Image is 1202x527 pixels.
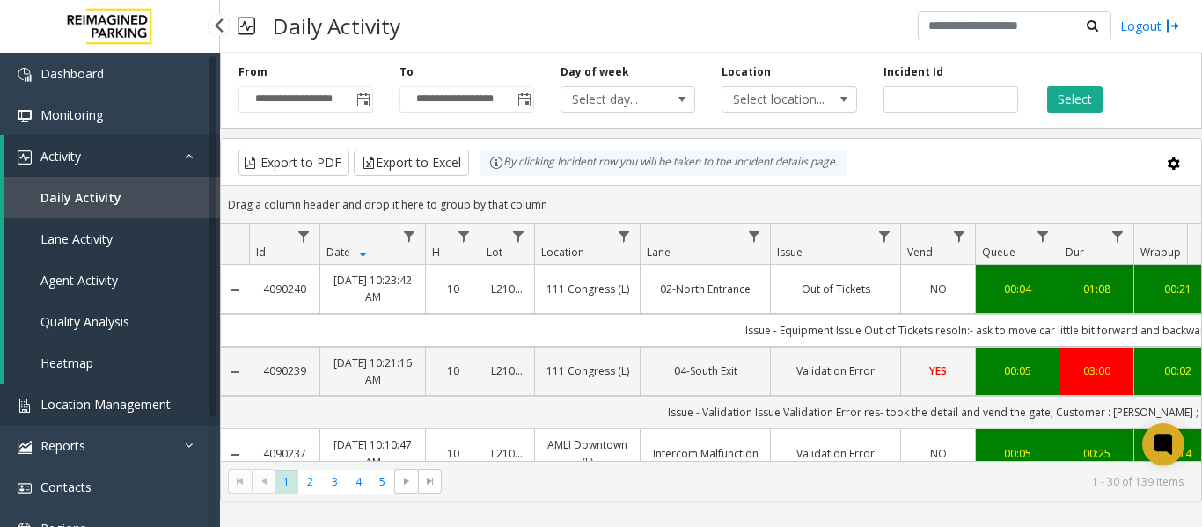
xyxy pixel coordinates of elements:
a: 10 [436,445,469,462]
img: logout [1166,17,1180,35]
span: Dur [1066,245,1084,260]
a: [DATE] 10:21:16 AM [331,355,414,388]
span: Go to the next page [394,469,418,494]
span: Lane [647,245,671,260]
img: infoIcon.svg [489,156,503,170]
a: Vend Filter Menu [948,224,971,248]
a: L21063900 [491,445,524,462]
a: 00:04 [986,281,1048,297]
span: Go to the next page [399,474,414,488]
a: Validation Error [781,362,890,379]
span: Id [256,245,266,260]
span: NO [930,446,947,461]
span: Toggle popup [353,87,372,112]
span: Select day... [561,87,668,112]
a: 00:05 [986,445,1048,462]
a: Logout [1120,17,1180,35]
a: 00:05 [986,362,1048,379]
label: Location [722,64,771,80]
a: 02-North Entrance [651,281,759,297]
span: Issue [777,245,803,260]
label: Day of week [561,64,629,80]
img: 'icon' [18,109,32,123]
a: Lot Filter Menu [507,224,531,248]
span: Lane Activity [40,231,113,247]
div: By clicking Incident row you will be taken to the incident details page. [480,150,847,176]
span: Go to the last page [423,474,437,488]
a: 04-South Exit [651,362,759,379]
a: NO [912,281,964,297]
span: Quality Analysis [40,313,129,330]
a: 10 [436,281,469,297]
a: Intercom Malfunction [651,445,759,462]
a: Daily Activity [4,177,220,218]
a: [DATE] 10:10:47 AM [331,436,414,470]
span: Page 3 [323,470,347,494]
a: 4090240 [260,281,309,297]
a: L21066000 [491,362,524,379]
img: 'icon' [18,440,32,454]
a: Date Filter Menu [398,224,421,248]
a: Location Filter Menu [612,224,636,248]
span: Location Management [40,396,171,413]
a: Collapse Details [221,448,249,462]
span: Page 5 [370,470,394,494]
img: 'icon' [18,150,32,165]
h3: Daily Activity [264,4,409,48]
a: Lane Activity [4,218,220,260]
span: Select location... [722,87,829,112]
span: NO [930,282,947,296]
div: Drag a column header and drop it here to group by that column [221,189,1201,220]
span: Reports [40,437,85,454]
a: Quality Analysis [4,301,220,342]
a: 00:25 [1070,445,1123,462]
a: Collapse Details [221,365,249,379]
button: Export to Excel [354,150,469,176]
a: Queue Filter Menu [1031,224,1055,248]
img: pageIcon [238,4,255,48]
span: Toggle popup [514,87,533,112]
label: From [238,64,268,80]
span: Page 2 [298,470,322,494]
span: Page 4 [347,470,370,494]
img: 'icon' [18,68,32,82]
div: Data table [221,224,1201,461]
a: YES [912,362,964,379]
span: YES [929,363,947,378]
span: Date [326,245,350,260]
span: Contacts [40,479,92,495]
a: 01:08 [1070,281,1123,297]
a: 03:00 [1070,362,1123,379]
span: H [432,245,440,260]
span: Monitoring [40,106,103,123]
a: 111 Congress (L) [546,281,629,297]
a: 111 Congress (L) [546,362,629,379]
span: Go to the last page [418,469,442,494]
span: Wrapup [1140,245,1181,260]
button: Select [1047,86,1103,113]
a: Dur Filter Menu [1106,224,1130,248]
a: Validation Error [781,445,890,462]
a: AMLI Downtown (L) [546,436,629,470]
a: Collapse Details [221,283,249,297]
span: Activity [40,148,81,165]
a: Lane Filter Menu [743,224,766,248]
span: Sortable [356,245,370,260]
span: Queue [982,245,1015,260]
a: Heatmap [4,342,220,384]
span: Vend [907,245,933,260]
a: 4090237 [260,445,309,462]
img: 'icon' [18,399,32,413]
span: Agent Activity [40,272,118,289]
kendo-pager-info: 1 - 30 of 139 items [452,474,1184,489]
span: Daily Activity [40,189,121,206]
a: Activity [4,135,220,177]
span: Heatmap [40,355,93,371]
span: Page 1 [275,470,298,494]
